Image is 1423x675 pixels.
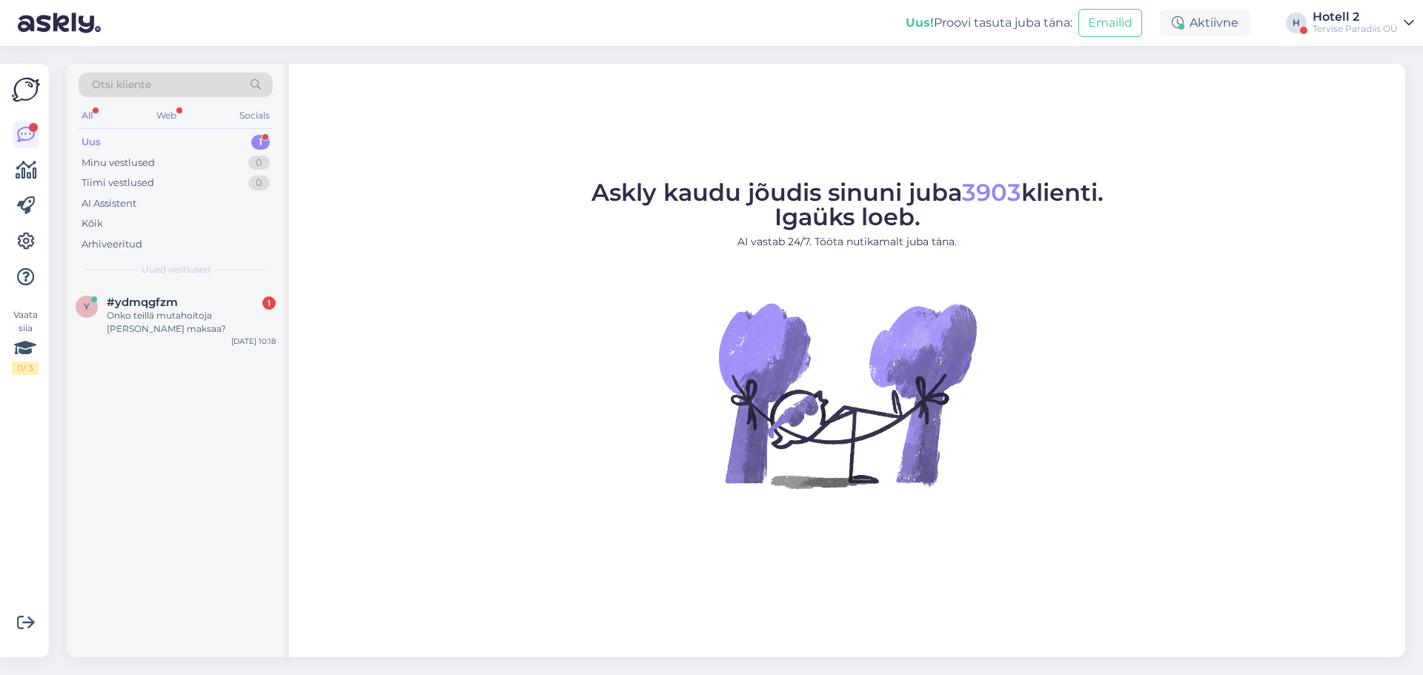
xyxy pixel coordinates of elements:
[107,296,178,309] span: #ydmqgfzm
[1286,13,1307,33] div: H
[153,106,179,125] div: Web
[92,77,151,93] span: Otsi kliente
[248,156,270,170] div: 0
[107,309,276,336] div: Onko teillä mutahoitoja [PERSON_NAME] maksaa?
[1313,11,1414,35] a: Hotell 2Tervise Paradiis OÜ
[231,336,276,347] div: [DATE] 10:18
[1160,10,1250,36] div: Aktiivne
[12,362,39,375] div: 0 / 3
[1313,23,1398,35] div: Tervise Paradiis OÜ
[591,234,1104,250] p: AI vastab 24/7. Tööta nutikamalt juba täna.
[82,135,101,150] div: Uus
[262,296,276,310] div: 1
[82,237,142,252] div: Arhiveeritud
[12,308,39,375] div: Vaata siia
[251,135,270,150] div: 1
[142,263,210,276] span: Uued vestlused
[906,14,1072,32] div: Proovi tasuta juba täna:
[79,106,96,125] div: All
[962,178,1021,207] span: 3903
[591,178,1104,231] span: Askly kaudu jõudis sinuni juba klienti. Igaüks loeb.
[12,76,40,104] img: Askly Logo
[714,262,981,528] img: No Chat active
[82,216,103,231] div: Kõik
[82,196,136,211] div: AI Assistent
[82,176,154,190] div: Tiimi vestlused
[1313,11,1398,23] div: Hotell 2
[236,106,273,125] div: Socials
[84,301,90,312] span: y
[248,176,270,190] div: 0
[82,156,155,170] div: Minu vestlused
[1078,9,1142,37] button: Emailid
[906,16,934,30] b: Uus!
